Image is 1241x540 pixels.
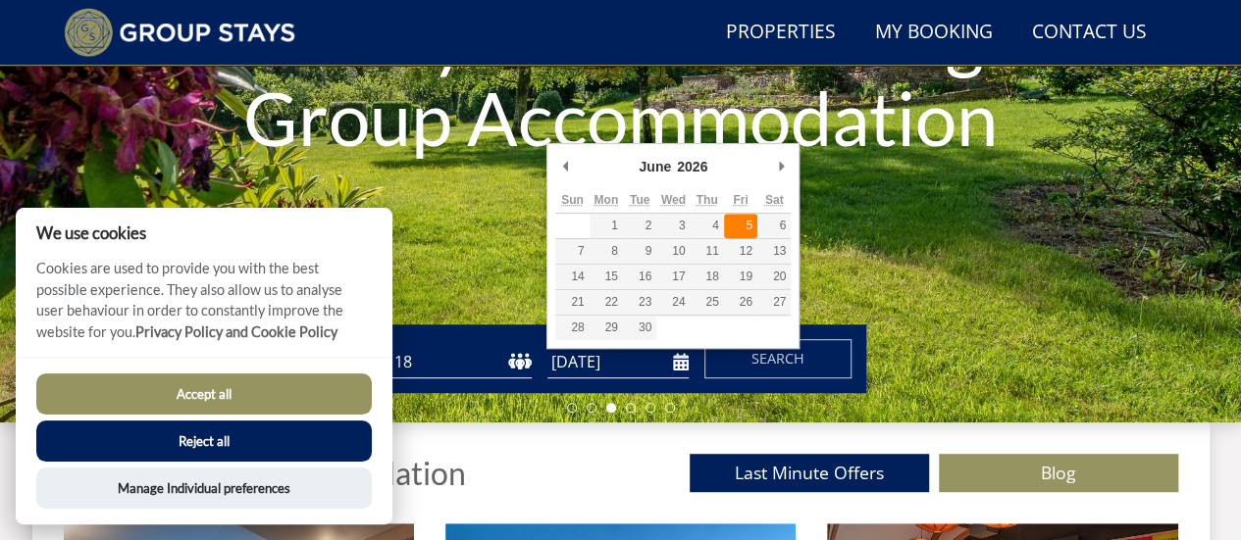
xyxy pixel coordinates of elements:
p: Cookies are used to provide you with the best possible experience. They also allow us to analyse ... [16,258,392,357]
button: 22 [590,290,623,315]
button: 28 [555,316,589,340]
button: 20 [757,265,791,289]
button: Next Month [771,152,791,181]
button: 26 [724,290,757,315]
input: Arrival Date [547,346,689,378]
button: 11 [690,239,723,264]
abbr: Saturday [765,193,784,207]
button: 19 [724,265,757,289]
button: 17 [656,265,690,289]
button: 4 [690,214,723,238]
button: 1 [590,214,623,238]
button: 29 [590,316,623,340]
abbr: Monday [594,193,618,207]
button: 25 [690,290,723,315]
button: 6 [757,214,791,238]
button: 8 [590,239,623,264]
button: 23 [623,290,656,315]
a: Privacy Policy and Cookie Policy [135,323,337,340]
h2: We use cookies [16,223,392,242]
abbr: Friday [733,193,748,207]
a: Blog [939,454,1178,492]
button: Manage Individual preferences [36,467,372,509]
a: Last Minute Offers [690,454,929,492]
div: 2026 [674,152,710,181]
abbr: Wednesday [661,193,686,207]
button: 12 [724,239,757,264]
button: 10 [656,239,690,264]
button: 3 [656,214,690,238]
button: 30 [623,316,656,340]
button: 27 [757,290,791,315]
abbr: Thursday [697,193,718,207]
button: 5 [724,214,757,238]
button: 2 [623,214,656,238]
abbr: Tuesday [630,193,649,207]
button: Reject all [36,420,372,462]
button: 21 [555,290,589,315]
abbr: Sunday [561,193,584,207]
button: 9 [623,239,656,264]
button: 14 [555,265,589,289]
button: Accept all [36,373,372,415]
button: 18 [690,265,723,289]
span: Search [751,349,804,368]
button: 13 [757,239,791,264]
a: My Booking [867,11,1001,55]
button: 15 [590,265,623,289]
button: 24 [656,290,690,315]
button: Previous Month [555,152,575,181]
a: Contact Us [1024,11,1155,55]
a: Properties [718,11,844,55]
div: June [636,152,674,181]
button: 7 [555,239,589,264]
img: Group Stays [64,8,296,57]
button: Search [704,339,852,378]
button: 16 [623,265,656,289]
